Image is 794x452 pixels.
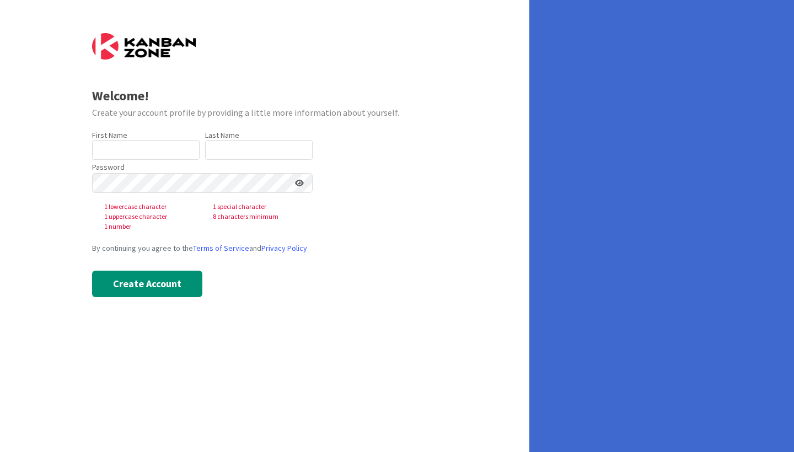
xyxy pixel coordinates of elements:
[92,162,125,173] label: Password
[95,222,204,232] span: 1 number
[204,212,313,222] span: 8 characters minimum
[95,212,204,222] span: 1 uppercase character
[92,130,127,140] label: First Name
[205,130,239,140] label: Last Name
[92,33,196,60] img: Kanban Zone
[261,243,307,253] a: Privacy Policy
[92,106,438,119] div: Create your account profile by providing a little more information about yourself.
[95,202,204,212] span: 1 lowercase character
[193,243,249,253] a: Terms of Service
[92,86,438,106] div: Welcome!
[92,243,438,254] div: By continuing you agree to the and
[204,202,313,212] span: 1 special character
[92,271,202,297] button: Create Account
